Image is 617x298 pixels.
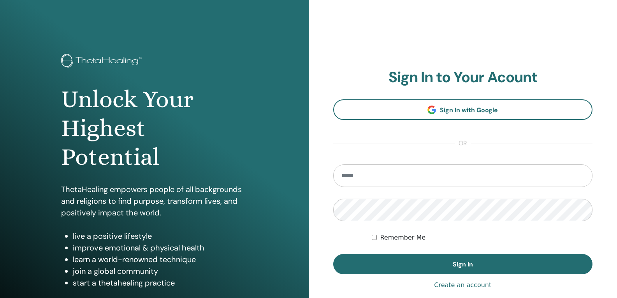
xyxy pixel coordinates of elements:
li: improve emotional & physical health [73,242,247,254]
a: Create an account [434,280,491,290]
p: ThetaHealing empowers people of all backgrounds and religions to find purpose, transform lives, a... [61,183,247,219]
li: live a positive lifestyle [73,230,247,242]
li: learn a world-renowned technique [73,254,247,265]
div: Keep me authenticated indefinitely or until I manually logout [372,233,592,242]
button: Sign In [333,254,593,274]
h1: Unlock Your Highest Potential [61,85,247,172]
li: start a thetahealing practice [73,277,247,289]
label: Remember Me [380,233,425,242]
span: or [455,139,471,148]
span: Sign In with Google [440,106,498,114]
li: join a global community [73,265,247,277]
span: Sign In [453,260,473,268]
h2: Sign In to Your Acount [333,69,593,86]
a: Sign In with Google [333,99,593,120]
